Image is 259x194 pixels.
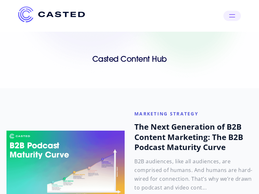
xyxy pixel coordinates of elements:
img: Casted_Logo_Horizontal_FullColor_PUR_BLUE [18,6,85,22]
h2: The Next Generation of B2B Content Marketing: The B2B Podcast Maturity Curve [134,122,253,152]
h1: Casted Content Hub [6,54,253,66]
p: B2B audiences, like all audiences, are comprised of humans. And humans are hard-wired for connect... [134,157,253,192]
a: marketing strategy [134,111,198,117]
